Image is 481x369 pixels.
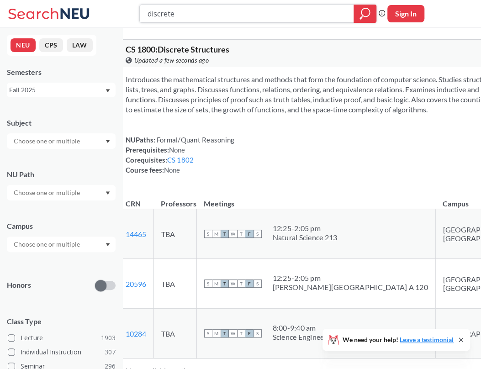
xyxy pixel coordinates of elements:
[229,329,237,337] span: W
[359,7,370,20] svg: magnifying glass
[7,221,116,231] div: Campus
[153,259,196,309] td: TBA
[387,5,424,22] button: Sign In
[8,332,116,344] label: Lecture
[237,230,245,238] span: T
[134,55,209,65] span: Updated a few seconds ago
[7,67,116,77] div: Semesters
[9,187,86,198] input: Choose one or multiple
[400,336,454,343] a: Leave a testimonial
[204,279,212,288] span: S
[126,279,146,288] a: 20596
[155,136,235,144] span: Formal/Quant Reasoning
[126,230,146,238] a: 14465
[343,337,454,343] span: We need your help!
[254,279,262,288] span: S
[164,166,180,174] span: None
[106,243,110,247] svg: Dropdown arrow
[169,146,185,154] span: None
[237,279,245,288] span: T
[101,333,116,343] span: 1903
[7,316,116,327] span: Class Type
[153,209,196,259] td: TBA
[254,230,262,238] span: S
[7,83,116,97] div: Fall 2025Dropdown arrow
[7,237,116,252] div: Dropdown arrow
[105,347,116,357] span: 307
[7,133,116,149] div: Dropdown arrow
[245,329,254,337] span: F
[67,38,93,52] button: LAW
[204,230,212,238] span: S
[196,190,435,209] th: Meetings
[273,233,338,242] div: Natural Science 213
[9,239,86,250] input: Choose one or multiple
[167,156,194,164] a: CS 1802
[126,329,146,338] a: 10284
[147,6,347,21] input: Class, professor, course number, "phrase"
[221,279,229,288] span: T
[273,323,382,332] div: 8:00 - 9:40 am
[7,118,116,128] div: Subject
[106,191,110,195] svg: Dropdown arrow
[106,89,110,93] svg: Dropdown arrow
[245,279,254,288] span: F
[7,280,31,290] p: Honors
[354,5,376,23] div: magnifying glass
[245,230,254,238] span: F
[221,329,229,337] span: T
[9,85,105,95] div: Fall 2025
[254,329,262,337] span: S
[221,230,229,238] span: T
[273,224,338,233] div: 12:25 - 2:05 pm
[106,140,110,143] svg: Dropdown arrow
[273,283,428,292] div: [PERSON_NAME][GEOGRAPHIC_DATA] A 120
[212,230,221,238] span: M
[273,274,428,283] div: 12:25 - 2:05 pm
[39,38,63,52] button: CPS
[212,329,221,337] span: M
[237,329,245,337] span: T
[7,185,116,200] div: Dropdown arrow
[204,329,212,337] span: S
[8,346,116,358] label: Individual Instruction
[11,38,36,52] button: NEU
[229,279,237,288] span: W
[153,309,196,358] td: TBA
[229,230,237,238] span: W
[212,279,221,288] span: M
[273,332,382,342] div: Science Engineering Complex 102
[126,44,229,54] span: CS 1800 : Discrete Structures
[9,136,86,147] input: Choose one or multiple
[126,135,235,175] div: NUPaths: Prerequisites: Corequisites: Course fees:
[7,169,116,179] div: NU Path
[153,190,196,209] th: Professors
[126,199,141,209] div: CRN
